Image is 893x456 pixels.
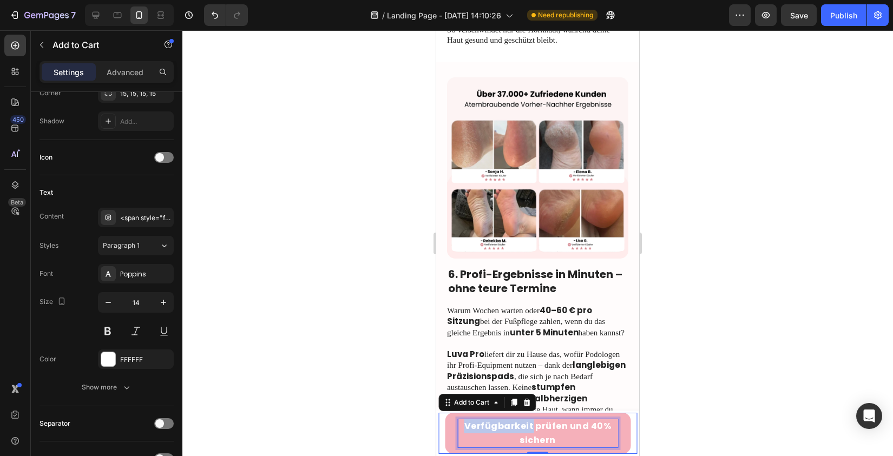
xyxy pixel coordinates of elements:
p: 7 [71,9,76,22]
span: Landing Page - [DATE] 14:10:26 [387,10,501,21]
button: 7 [4,4,81,26]
div: Text [40,188,53,197]
div: Content [40,212,64,221]
div: Poppins [120,269,171,279]
div: Size [40,295,68,309]
div: Publish [830,10,857,21]
div: Beta [8,198,26,207]
span: Save [790,11,808,20]
div: Separator [40,419,70,428]
button: Save [781,4,817,26]
div: Styles [40,241,58,250]
div: <span style="font-size:16px;"><strong>Verfügbarkeit prüfen und 40% sichern</strong></span> [120,213,171,223]
p: Settings [54,67,84,78]
div: Icon [40,153,52,162]
div: 450 [10,115,26,124]
div: FFFFFF [120,355,171,365]
p: Add to Cart [52,38,145,51]
span: Need republishing [538,10,593,20]
span: / [382,10,385,21]
iframe: Design area [436,30,639,456]
button: Paragraph 1 [98,236,174,255]
p: Advanced [107,67,143,78]
button: Publish [821,4,866,26]
div: Undo/Redo [204,4,248,26]
div: Add... [120,117,171,127]
button: Show more [40,378,174,397]
span: Paragraph 1 [103,241,140,250]
div: Open Intercom Messenger [856,403,882,429]
div: Show more [82,382,132,393]
div: Font [40,269,53,279]
div: 15, 15, 15, 15 [120,89,171,98]
div: Corner [40,88,61,98]
div: Shadow [40,116,64,126]
div: Color [40,354,56,364]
